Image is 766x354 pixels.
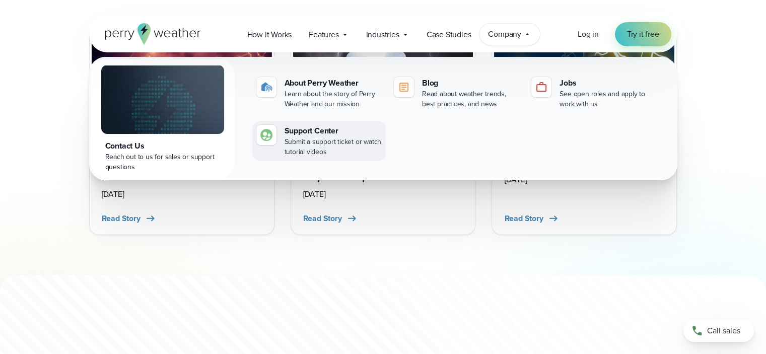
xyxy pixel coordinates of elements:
span: Case Studies [427,29,471,41]
a: About Perry Weather Learn about the story of Perry Weather and our mission [252,73,386,113]
span: Read Story [102,213,141,225]
div: [DATE] [102,188,262,200]
span: Company [488,28,521,40]
img: about-icon.svg [260,81,272,93]
a: Contact Us Reach out to us for sales or support questions [91,59,234,178]
a: Jobs See open roles and apply to work with us [527,73,661,113]
div: Reach out to us for sales or support questions [105,152,220,172]
img: jobs-icon-1.svg [535,81,547,93]
div: [DATE] [303,188,463,200]
a: Case Studies [418,24,480,45]
div: About Perry Weather [285,77,382,89]
a: Support Center Submit a support ticket or watch tutorial videos [252,121,386,161]
button: Read Story [102,213,157,225]
span: Features [309,29,338,41]
div: Learn about the story of Perry Weather and our mission [285,89,382,109]
span: Try it free [627,28,659,40]
div: Contact Us [105,140,220,152]
a: Blog Read about weather trends, best practices, and news [390,73,523,113]
a: How it Works [239,24,301,45]
div: Blog [422,77,519,89]
span: Call sales [707,325,740,337]
button: Read Story [303,213,358,225]
div: Submit a support ticket or watch tutorial videos [285,137,382,157]
img: contact-icon.svg [260,129,272,141]
span: Read Story [303,213,342,225]
a: Call sales [683,320,754,342]
div: Jobs [560,77,657,89]
img: blog-icon.svg [398,81,410,93]
button: Read Story [504,213,559,225]
span: Industries [366,29,399,41]
span: Read Story [504,213,543,225]
a: Try it free [615,22,671,46]
div: Read about weather trends, best practices, and news [422,89,519,109]
span: How it Works [247,29,292,41]
div: See open roles and apply to work with us [560,89,657,109]
a: Log in [578,28,599,40]
div: Support Center [285,125,382,137]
